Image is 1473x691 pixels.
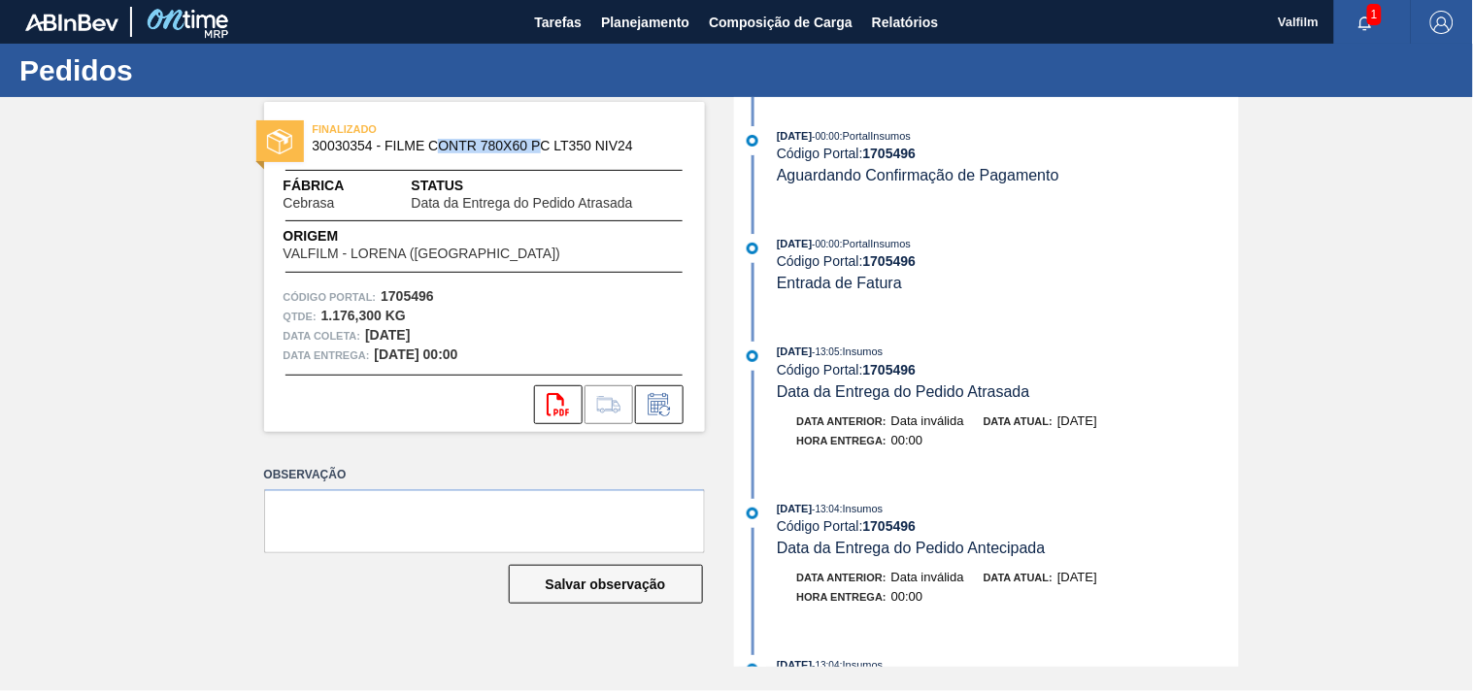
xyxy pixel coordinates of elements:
strong: 1705496 [863,146,917,161]
span: - 00:00 [813,239,840,249]
span: Data inválida [891,413,964,428]
strong: 1705496 [381,288,434,304]
span: 00:00 [891,589,923,604]
span: Data entrega: [284,345,370,365]
span: [DATE] [777,238,812,249]
span: - 00:00 [813,131,840,142]
img: atual [747,135,758,147]
span: 00:00 [891,433,923,447]
span: 30030354 - FILME CONTR 780X60 PC LT350 NIV24 [313,139,665,153]
span: Tarefas [534,11,582,34]
strong: 1705496 [863,518,917,534]
div: Ir para Composição de Carga [585,385,633,424]
span: Data coleta: [284,326,361,345]
img: TNhmsLtSVTkK8tSr43FrP2fwEKptu5GPRR3wAAAABJRU5ErkJggg== [25,14,118,31]
strong: 1.176,300 KG [321,308,406,323]
div: Código Portal: [777,518,1238,534]
span: [DATE] [777,130,812,142]
span: [DATE] [1057,413,1097,428]
div: Código Portal: [777,146,1238,161]
div: Informar alteração no pedido [635,385,684,424]
span: Entrada de Fatura [777,275,902,291]
span: VALFILM - LORENA ([GEOGRAPHIC_DATA]) [284,247,561,261]
span: [DATE] [777,503,812,514]
img: atual [747,508,758,519]
span: Relatórios [872,11,938,34]
span: Composição de Carga [709,11,853,34]
strong: 1705496 [863,253,917,269]
span: Cebrasa [284,196,335,211]
strong: [DATE] [365,327,410,343]
span: Origem [284,226,616,247]
span: Status [412,176,686,196]
span: : Insumos [840,659,884,671]
strong: [DATE] 00:00 [375,346,458,362]
span: Aguardando Confirmação de Pagamento [777,167,1059,183]
span: Data inválida [891,570,964,584]
span: FINALIZADO [313,119,585,139]
span: [DATE] [1057,570,1097,584]
span: : Insumos [840,345,884,357]
button: Salvar observação [509,565,703,604]
span: Fábrica [284,176,396,196]
span: - 13:04 [813,504,840,514]
span: [DATE] [777,659,812,671]
strong: 1705496 [863,362,917,378]
div: Abrir arquivo PDF [534,385,583,424]
span: Data atual: [984,415,1053,427]
img: atual [747,664,758,675]
span: Data da Entrega do Pedido Atrasada [412,196,633,211]
span: [DATE] [777,345,812,357]
span: 1 [1367,4,1382,25]
img: Logout [1430,11,1454,34]
div: Código Portal: [777,253,1238,269]
img: status [267,129,292,154]
span: Data anterior: [797,415,887,427]
button: Notificações [1334,9,1396,36]
span: Hora Entrega : [797,591,887,603]
span: Planejamento [601,11,689,34]
span: - 13:04 [813,660,840,671]
span: : PortalInsumos [840,130,911,142]
span: Código Portal: [284,287,377,307]
span: Data da Entrega do Pedido Antecipada [777,540,1046,556]
span: : Insumos [840,503,884,514]
span: : PortalInsumos [840,238,911,249]
img: atual [747,350,758,362]
h1: Pedidos [19,59,364,82]
span: - 13:05 [813,346,840,357]
span: Data atual: [984,572,1053,583]
span: Data anterior: [797,572,887,583]
div: Código Portal: [777,362,1238,378]
label: Observação [264,461,705,489]
span: Data da Entrega do Pedido Atrasada [777,383,1030,400]
span: Qtde : [284,307,317,326]
span: Hora Entrega : [797,435,887,446]
img: atual [747,243,758,254]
